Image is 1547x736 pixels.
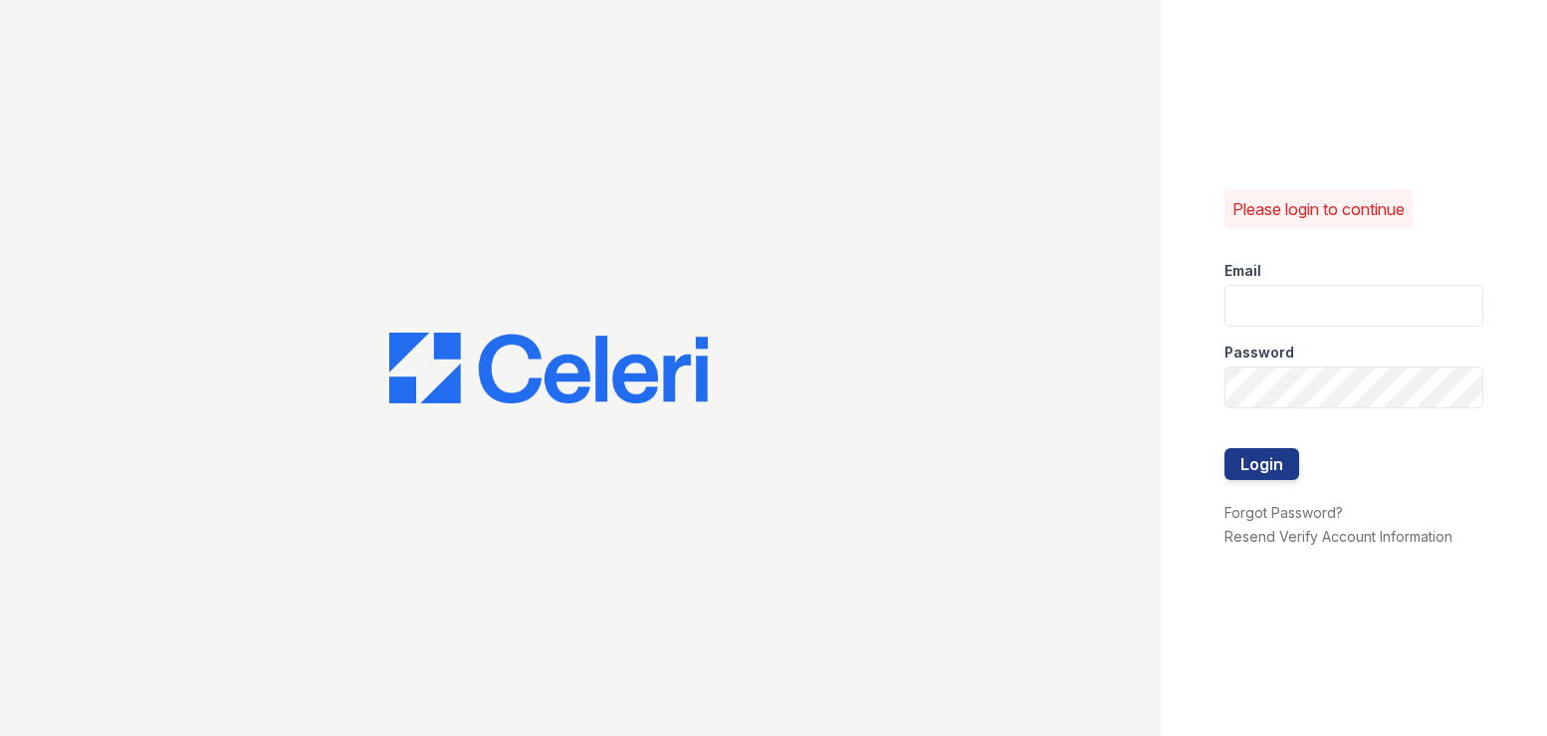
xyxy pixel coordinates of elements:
[1224,504,1343,521] a: Forgot Password?
[1224,261,1261,281] label: Email
[1232,197,1405,221] p: Please login to continue
[389,333,708,404] img: CE_Logo_Blue-a8612792a0a2168367f1c8372b55b34899dd931a85d93a1a3d3e32e68fde9ad4.png
[1224,448,1299,480] button: Login
[1224,528,1452,545] a: Resend Verify Account Information
[1224,343,1294,363] label: Password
